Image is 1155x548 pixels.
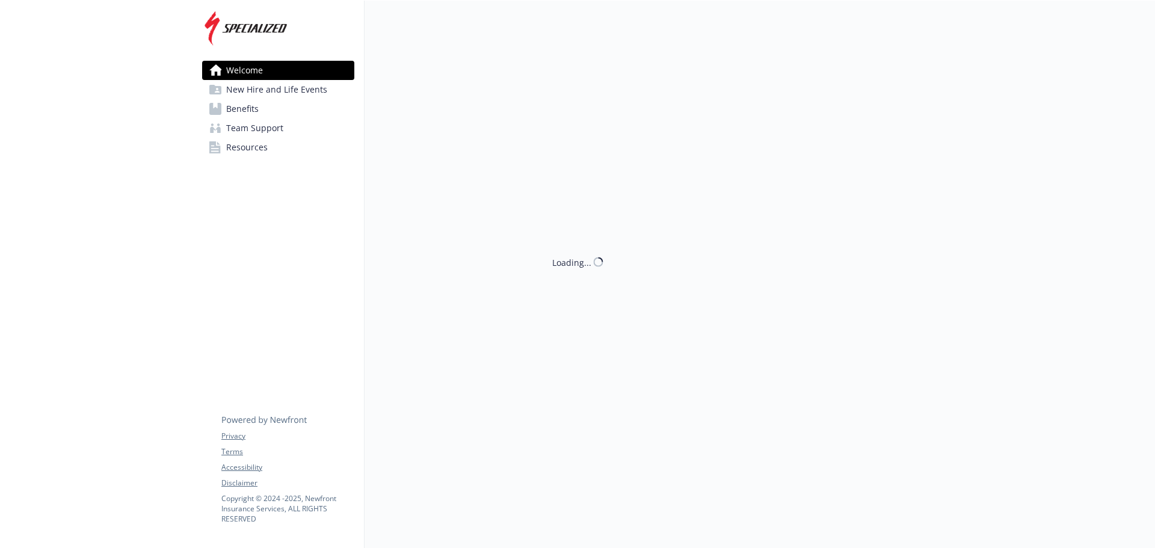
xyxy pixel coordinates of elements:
span: Resources [226,138,268,157]
a: Resources [202,138,354,157]
span: Welcome [226,61,263,80]
span: Benefits [226,99,259,119]
p: Copyright © 2024 - 2025 , Newfront Insurance Services, ALL RIGHTS RESERVED [221,493,354,524]
a: Benefits [202,99,354,119]
a: Welcome [202,61,354,80]
span: Team Support [226,119,283,138]
a: Team Support [202,119,354,138]
a: Accessibility [221,462,354,473]
a: Terms [221,446,354,457]
a: New Hire and Life Events [202,80,354,99]
a: Privacy [221,431,354,442]
span: New Hire and Life Events [226,80,327,99]
a: Disclaimer [221,478,354,488]
div: Loading... [552,256,591,268]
